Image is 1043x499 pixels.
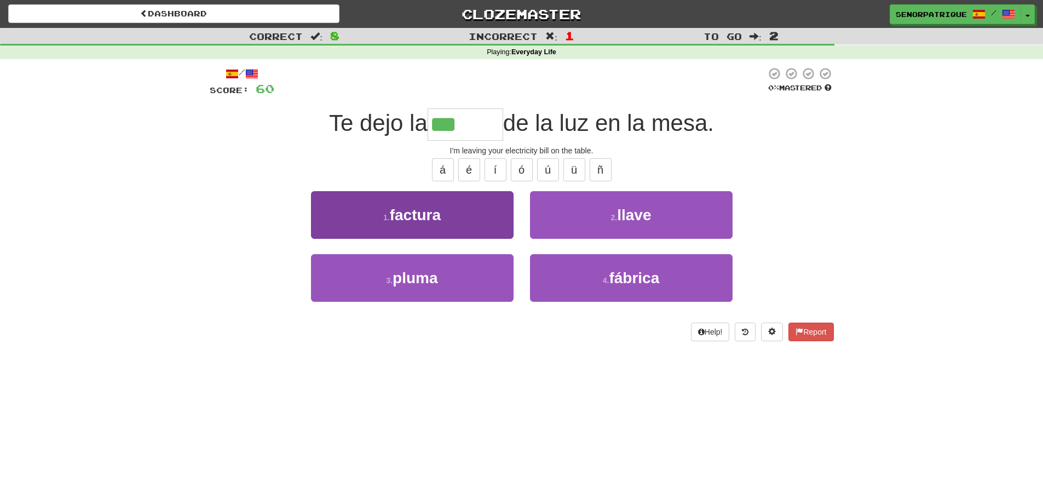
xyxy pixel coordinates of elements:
span: pluma [393,269,437,286]
div: / [210,67,274,81]
button: á [432,158,454,181]
span: Correct [249,31,303,42]
span: 0 % [768,83,779,92]
span: de la luz en la mesa. [503,110,714,136]
span: factura [390,207,441,223]
strong: Everyday Life [511,48,556,56]
span: llave [617,207,651,223]
small: 2 . [611,213,618,222]
button: 3.pluma [311,254,514,302]
button: 1.factura [311,191,514,239]
a: Dashboard [8,4,339,23]
small: 3 . [386,276,393,285]
span: 2 [769,29,779,42]
a: senorpatrique / [890,4,1021,24]
span: : [545,32,557,41]
span: 1 [565,29,574,42]
span: 60 [256,82,274,95]
span: fábrica [609,269,659,286]
div: I'm leaving your electricity bill on the table. [210,145,834,156]
span: Incorrect [469,31,538,42]
span: 8 [330,29,339,42]
small: 1 . [383,213,390,222]
button: Report [788,323,833,341]
small: 4 . [603,276,609,285]
button: é [458,158,480,181]
a: Clozemaster [356,4,687,24]
span: Te dejo la [329,110,428,136]
span: / [991,9,996,16]
button: ó [511,158,533,181]
span: : [750,32,762,41]
button: ñ [590,158,612,181]
button: 2.llave [530,191,733,239]
button: ú [537,158,559,181]
span: senorpatrique [896,9,967,19]
button: ü [563,158,585,181]
button: Round history (alt+y) [735,323,756,341]
div: Mastered [766,83,834,93]
span: : [310,32,322,41]
button: í [485,158,506,181]
button: 4.fábrica [530,254,733,302]
button: Help! [691,323,730,341]
span: To go [704,31,742,42]
span: Score: [210,85,249,95]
